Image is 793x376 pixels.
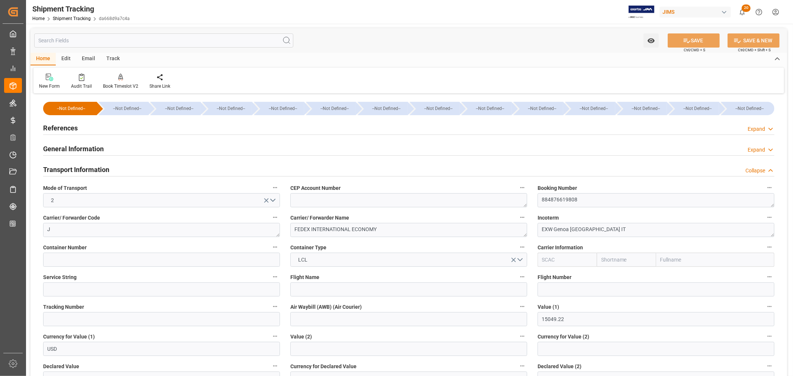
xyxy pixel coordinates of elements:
input: Search Fields [34,33,293,48]
button: open menu [644,33,659,48]
div: --Not Defined-- [254,102,304,115]
span: Ctrl/CMD + Shift + S [738,47,771,53]
span: Incoterm [538,214,559,222]
div: Collapse [745,167,765,175]
div: --Not Defined-- [625,102,667,115]
input: Shortname [597,253,656,267]
h2: Transport Information [43,165,109,175]
button: Incoterm [765,213,774,222]
div: --Not Defined-- [106,102,148,115]
button: Air Waybill (AWB) (Air Courier) [518,302,527,311]
div: --Not Defined-- [513,102,563,115]
button: Carrier Information [765,242,774,252]
button: Flight Number [765,272,774,282]
div: --Not Defined-- [202,102,252,115]
button: Value (1) [765,302,774,311]
div: --Not Defined-- [573,102,615,115]
span: Mode of Transport [43,184,87,192]
span: CEP Account Number [290,184,341,192]
button: Container Type [518,242,527,252]
button: SAVE [668,33,720,48]
div: Audit Trail [71,83,92,90]
div: --Not Defined-- [210,102,252,115]
div: --Not Defined-- [306,102,356,115]
img: Exertis%20JAM%20-%20Email%20Logo.jpg_1722504956.jpg [629,6,654,19]
input: SCAC [538,253,597,267]
button: Mode of Transport [270,183,280,192]
div: --Not Defined-- [313,102,356,115]
span: Currency for Declared Value [290,363,357,370]
div: JIMS [660,7,731,17]
button: Value (2) [518,331,527,341]
div: Shipment Tracking [32,3,130,14]
span: Flight Name [290,273,319,281]
span: Declared Value (2) [538,363,581,370]
div: Expand [748,125,765,133]
span: Container Number [43,244,87,252]
textarea: FEDEX INTERNATIONAL ECONOMY [290,223,527,237]
span: Flight Number [538,273,571,281]
button: Flight Name [518,272,527,282]
div: New Form [39,83,60,90]
div: Edit [56,53,76,65]
button: Carrier/ Forwarder Name [518,213,527,222]
div: --Not Defined-- [676,102,719,115]
div: --Not Defined-- [728,102,771,115]
div: --Not Defined-- [51,102,91,115]
div: --Not Defined-- [261,102,304,115]
button: Booking Number [765,183,774,192]
div: --Not Defined-- [721,102,774,115]
span: Carrier/ Forwarder Code [43,214,100,222]
div: --Not Defined-- [469,102,511,115]
div: Track [101,53,125,65]
button: Currency for Value (1) [270,331,280,341]
button: SAVE & NEW [728,33,780,48]
div: --Not Defined-- [417,102,460,115]
textarea: EXW Genoa [GEOGRAPHIC_DATA] IT [538,223,774,237]
button: open menu [290,253,527,267]
button: Declared Value [270,361,280,371]
div: --Not Defined-- [669,102,719,115]
div: Share Link [149,83,170,90]
span: Service String [43,273,77,281]
span: 2 [48,197,58,204]
div: --Not Defined-- [43,102,97,115]
div: --Not Defined-- [158,102,200,115]
span: Container Type [290,244,326,252]
span: Carrier/ Forwarder Name [290,214,349,222]
div: --Not Defined-- [150,102,200,115]
button: Help Center [751,4,767,20]
a: Shipment Tracking [53,16,91,21]
textarea: 884876619808 [538,193,774,207]
span: Currency for Value (2) [538,333,589,341]
div: --Not Defined-- [617,102,667,115]
span: Declared Value [43,363,79,370]
span: Tracking Number [43,303,84,311]
div: --Not Defined-- [461,102,511,115]
button: open menu [43,193,280,207]
div: Home [30,53,56,65]
div: --Not Defined-- [365,102,407,115]
button: show 20 new notifications [734,4,751,20]
span: Ctrl/CMD + S [684,47,705,53]
span: LCL [295,256,312,264]
button: Carrier/ Forwarder Code [270,213,280,222]
div: Expand [748,146,765,154]
span: Currency for Value (1) [43,333,95,341]
button: Currency for Value (2) [765,331,774,341]
div: Book Timeslot V2 [103,83,138,90]
div: --Not Defined-- [358,102,407,115]
span: 20 [742,4,751,12]
span: Carrier Information [538,244,583,252]
div: Email [76,53,101,65]
button: Currency for Declared Value [518,361,527,371]
span: Air Waybill (AWB) (Air Courier) [290,303,362,311]
button: CEP Account Number [518,183,527,192]
span: Value (1) [538,303,559,311]
span: Booking Number [538,184,577,192]
button: Tracking Number [270,302,280,311]
button: Container Number [270,242,280,252]
textarea: J [43,223,280,237]
div: --Not Defined-- [99,102,148,115]
div: --Not Defined-- [521,102,563,115]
